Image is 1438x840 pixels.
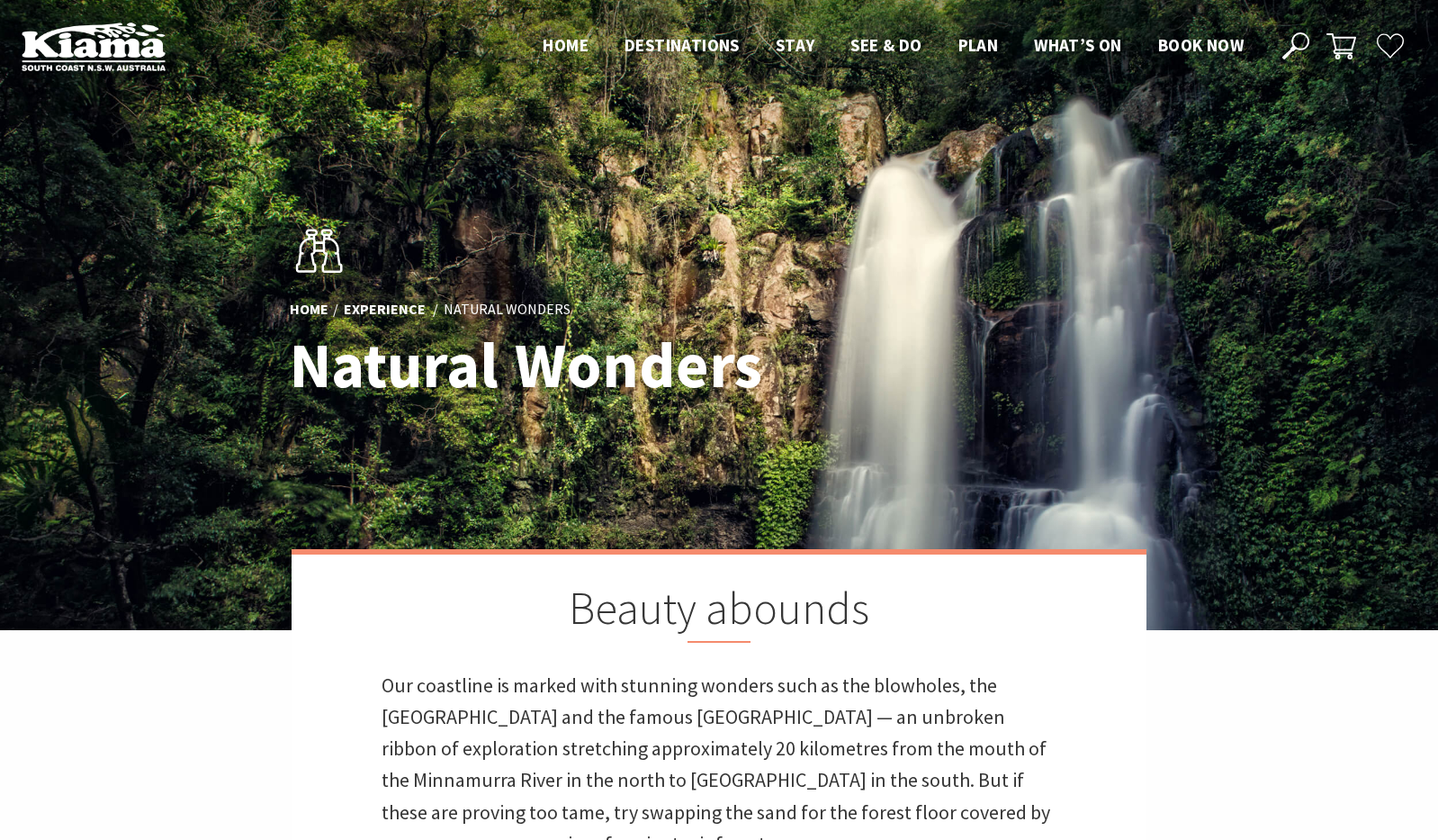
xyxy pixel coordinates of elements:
[625,34,740,56] span: Destinations
[22,22,166,71] img: Kiama Logo
[543,34,589,56] span: Home
[444,298,571,321] li: Natural Wonders
[290,300,328,320] a: Home
[525,32,1262,61] nav: Main Menu
[344,300,426,320] a: Experience
[776,34,815,56] span: Stay
[958,34,999,56] span: Plan
[1158,34,1244,56] span: Book now
[850,34,921,56] span: See & Do
[1034,34,1122,56] span: What’s On
[290,330,798,400] h1: Natural Wonders
[382,582,1056,643] h2: Beauty abounds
